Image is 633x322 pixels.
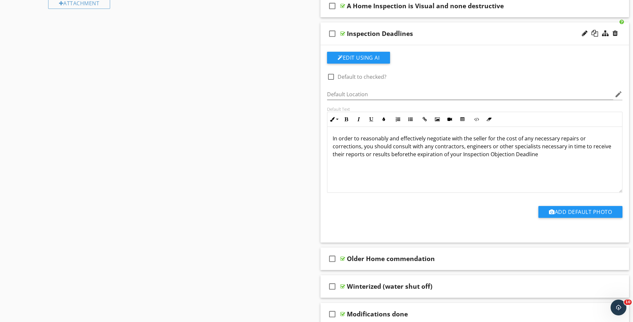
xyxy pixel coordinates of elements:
div: Modifications done [347,310,408,318]
div: A Home Inspection is Visual and none destructive [347,2,504,10]
div: Older Home commendation [347,255,435,263]
button: Unordered List [404,113,417,126]
i: check_box_outline_blank [327,278,338,294]
i: check_box_outline_blank [327,251,338,267]
button: Code View [470,113,483,126]
div: Winterized (water shut off) [347,282,433,290]
button: Insert Link (⌘K) [418,113,431,126]
button: Add Default Photo [538,206,622,218]
div: Default Text [327,106,622,112]
div: Inspection Deadlines [347,30,413,38]
button: Insert Image (⌘P) [431,113,443,126]
button: Clear Formatting [483,113,495,126]
button: Bold (⌘B) [340,113,352,126]
label: Default to checked? [338,73,386,80]
button: Inline Style [327,113,340,126]
iframe: Intercom live chat [611,300,626,315]
button: Insert Table [456,113,468,126]
i: edit [615,90,622,98]
button: Insert Video [443,113,456,126]
span: 10 [624,300,632,305]
input: Default Location [327,89,613,100]
p: In order to reasonably and effectively negotiate with the seller for the cost of any necessary re... [333,134,617,158]
button: Edit Using AI [327,52,390,64]
button: Italic (⌘I) [352,113,365,126]
i: check_box_outline_blank [327,26,338,42]
i: check_box_outline_blank [327,306,338,322]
